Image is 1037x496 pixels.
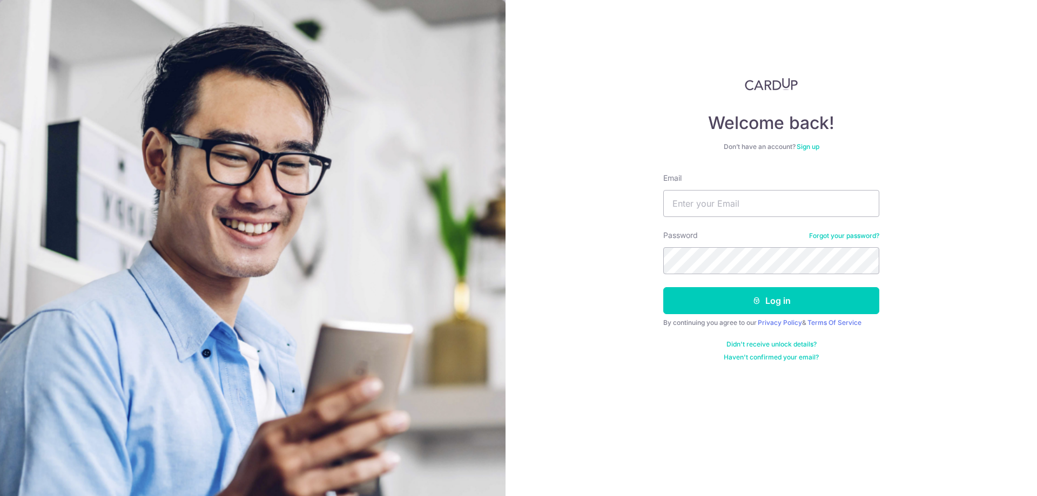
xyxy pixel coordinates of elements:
div: Don’t have an account? [663,142,879,151]
img: CardUp Logo [745,78,798,91]
a: Haven't confirmed your email? [724,353,819,362]
a: Forgot your password? [809,232,879,240]
a: Sign up [797,142,819,151]
label: Email [663,173,682,184]
button: Log in [663,287,879,314]
a: Terms Of Service [807,318,861,327]
div: By continuing you agree to our & [663,318,879,327]
a: Privacy Policy [758,318,802,327]
a: Didn't receive unlock details? [726,340,817,349]
h4: Welcome back! [663,112,879,134]
input: Enter your Email [663,190,879,217]
label: Password [663,230,698,241]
